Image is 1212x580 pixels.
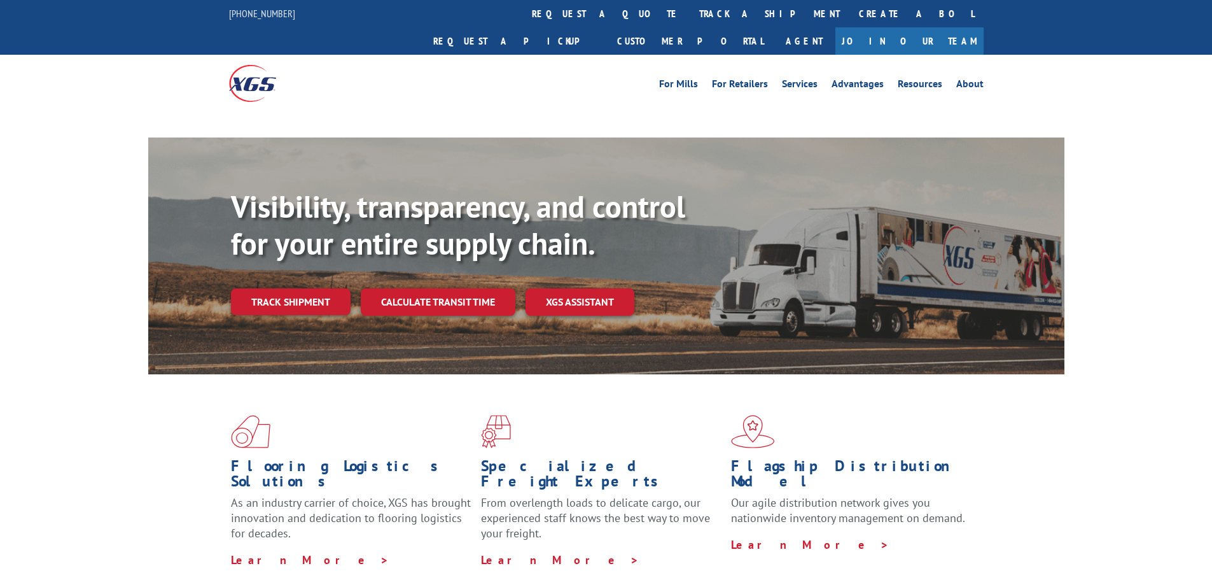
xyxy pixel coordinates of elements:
[782,79,818,93] a: Services
[424,27,608,55] a: Request a pickup
[231,553,389,567] a: Learn More >
[898,79,942,93] a: Resources
[773,27,835,55] a: Agent
[231,288,351,315] a: Track shipment
[712,79,768,93] a: For Retailers
[731,537,889,552] a: Learn More >
[659,79,698,93] a: For Mills
[231,415,270,448] img: xgs-icon-total-supply-chain-intelligence-red
[361,288,515,316] a: Calculate transit time
[731,458,972,495] h1: Flagship Distribution Model
[832,79,884,93] a: Advantages
[481,458,721,495] h1: Specialized Freight Experts
[231,187,685,263] b: Visibility, transparency, and control for your entire supply chain.
[608,27,773,55] a: Customer Portal
[835,27,984,55] a: Join Our Team
[526,288,634,316] a: XGS ASSISTANT
[731,415,775,448] img: xgs-icon-flagship-distribution-model-red
[956,79,984,93] a: About
[731,495,965,525] span: Our agile distribution network gives you nationwide inventory management on demand.
[231,458,471,495] h1: Flooring Logistics Solutions
[481,495,721,552] p: From overlength loads to delicate cargo, our experienced staff knows the best way to move your fr...
[229,7,295,20] a: [PHONE_NUMBER]
[231,495,471,541] span: As an industry carrier of choice, XGS has brought innovation and dedication to flooring logistics...
[481,415,511,448] img: xgs-icon-focused-on-flooring-red
[481,553,639,567] a: Learn More >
